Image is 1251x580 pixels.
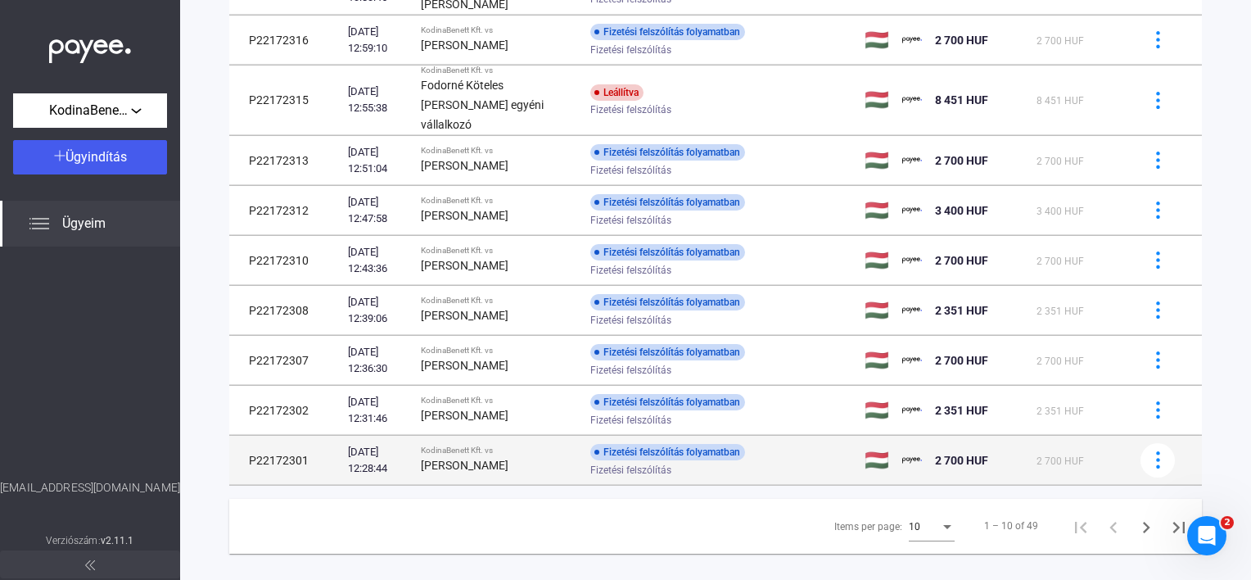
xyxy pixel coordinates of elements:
[229,236,341,285] td: P22172310
[590,294,745,310] div: Fizetési felszólítás folyamatban
[902,401,922,420] img: payee-logo
[590,460,671,480] span: Fizetési felszólítás
[421,459,508,472] strong: [PERSON_NAME]
[1149,351,1167,369] img: more-blue
[348,24,408,57] div: [DATE] 12:59:10
[590,344,745,360] div: Fizetési felszólítás folyamatban
[421,359,508,372] strong: [PERSON_NAME]
[1036,35,1084,47] span: 2 700 HUF
[858,186,896,235] td: 🇭🇺
[590,444,745,460] div: Fizetési felszólítás folyamatban
[1149,31,1167,48] img: more-blue
[902,451,922,470] img: payee-logo
[1187,516,1226,555] iframe: Intercom live chat
[590,144,745,161] div: Fizetési felszólítás folyamatban
[858,236,896,285] td: 🇭🇺
[1036,306,1084,317] span: 2 351 HUF
[229,16,341,65] td: P22172316
[1036,95,1084,106] span: 8 451 HUF
[858,436,896,485] td: 🇭🇺
[1149,301,1167,319] img: more-blue
[858,136,896,185] td: 🇭🇺
[984,516,1038,536] div: 1 – 10 of 49
[590,40,671,60] span: Fizetési felszólítás
[1140,243,1175,278] button: more-blue
[421,196,576,206] div: KodinaBenett Kft. vs
[902,251,922,270] img: payee-logo
[85,560,95,570] img: arrow-double-left-grey.svg
[590,24,745,40] div: Fizetési felszólítás folyamatban
[229,436,341,485] td: P22172301
[1140,23,1175,57] button: more-blue
[1036,156,1084,167] span: 2 700 HUF
[421,259,508,272] strong: [PERSON_NAME]
[590,161,671,180] span: Fizetési felszólítás
[1149,451,1167,469] img: more-blue
[902,201,922,220] img: payee-logo
[101,535,134,546] strong: v2.11.1
[1149,251,1167,269] img: more-blue
[421,346,576,356] div: KodinaBenett Kft. vs
[49,30,131,64] img: white-payee-white-dot.svg
[858,386,896,435] td: 🇭🇺
[421,446,576,455] div: KodinaBenett Kft. vs
[590,211,671,230] span: Fizetési felszólítás
[1163,510,1195,542] button: Last page
[1149,92,1167,109] img: more-blue
[65,149,127,165] span: Ügyindítás
[902,151,922,170] img: payee-logo
[1221,516,1234,529] span: 2
[229,66,341,135] td: P22172315
[1036,206,1084,217] span: 3 400 HUF
[348,144,408,177] div: [DATE] 12:51:04
[421,309,508,322] strong: [PERSON_NAME]
[935,254,988,267] span: 2 700 HUF
[421,146,576,156] div: KodinaBenett Kft. vs
[229,336,341,385] td: P22172307
[1140,293,1175,328] button: more-blue
[834,517,902,537] div: Items per page:
[1140,83,1175,117] button: more-blue
[902,301,922,320] img: payee-logo
[421,79,544,131] strong: Fodorné Köteles [PERSON_NAME] egyéni vállalkozó
[909,521,920,532] span: 10
[1149,152,1167,169] img: more-blue
[421,409,508,422] strong: [PERSON_NAME]
[1130,510,1163,542] button: Next page
[421,66,576,75] div: KodinaBenett Kft. vs
[49,101,131,120] span: KodinaBenett Kft.
[62,214,106,233] span: Ügyeim
[348,344,408,377] div: [DATE] 12:36:30
[1140,193,1175,228] button: more-blue
[1140,143,1175,178] button: more-blue
[229,286,341,335] td: P22172308
[1036,356,1084,367] span: 2 700 HUF
[902,30,922,50] img: payee-logo
[13,140,167,174] button: Ügyindítás
[29,214,49,233] img: list.svg
[590,261,671,280] span: Fizetési felszólítás
[421,296,576,306] div: KodinaBenett Kft. vs
[1140,343,1175,378] button: more-blue
[348,244,408,277] div: [DATE] 12:43:36
[1140,443,1175,478] button: more-blue
[590,310,671,330] span: Fizetési felszólítás
[590,194,745,211] div: Fizetési felszólítás folyamatban
[1149,202,1167,219] img: more-blue
[902,351,922,370] img: payee-logo
[590,244,745,261] div: Fizetési felszólítás folyamatban
[348,194,408,227] div: [DATE] 12:47:58
[590,410,671,430] span: Fizetési felszólítás
[1064,510,1097,542] button: First page
[1036,455,1084,467] span: 2 700 HUF
[858,16,896,65] td: 🇭🇺
[421,159,508,172] strong: [PERSON_NAME]
[348,84,408,116] div: [DATE] 12:55:38
[590,84,644,101] div: Leállítva
[935,204,988,217] span: 3 400 HUF
[858,286,896,335] td: 🇭🇺
[229,386,341,435] td: P22172302
[590,100,671,120] span: Fizetési felszólítás
[348,294,408,327] div: [DATE] 12:39:06
[421,209,508,222] strong: [PERSON_NAME]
